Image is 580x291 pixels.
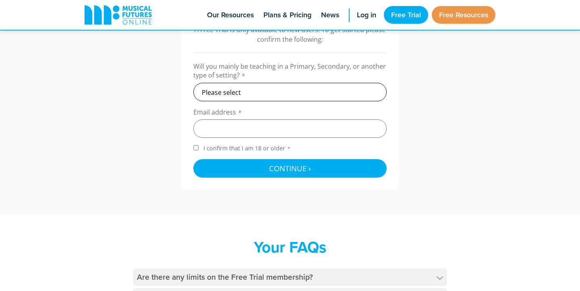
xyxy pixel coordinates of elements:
a: Free Resources [432,6,495,24]
h4: Are there any limits on the Free Trial membership? [133,268,447,286]
span: Plans & Pricing [263,10,311,20]
span: Our Resources [207,10,254,20]
p: A Free Trial is only available to new users. To get started please confirm the following: [193,25,387,44]
span: Continue › [269,163,311,173]
label: Will you mainly be teaching in a Primary, Secondary, or another type of setting? [193,62,387,83]
a: Free Trial [384,6,428,24]
button: Continue › [193,159,387,178]
span: News [321,10,339,20]
h2: Your FAQs [133,238,447,256]
span: I confirm that I am 18 or older [202,144,292,152]
span: Log in [357,10,376,20]
input: I confirm that I am 18 or older* [193,145,199,150]
label: Email address [193,108,387,119]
